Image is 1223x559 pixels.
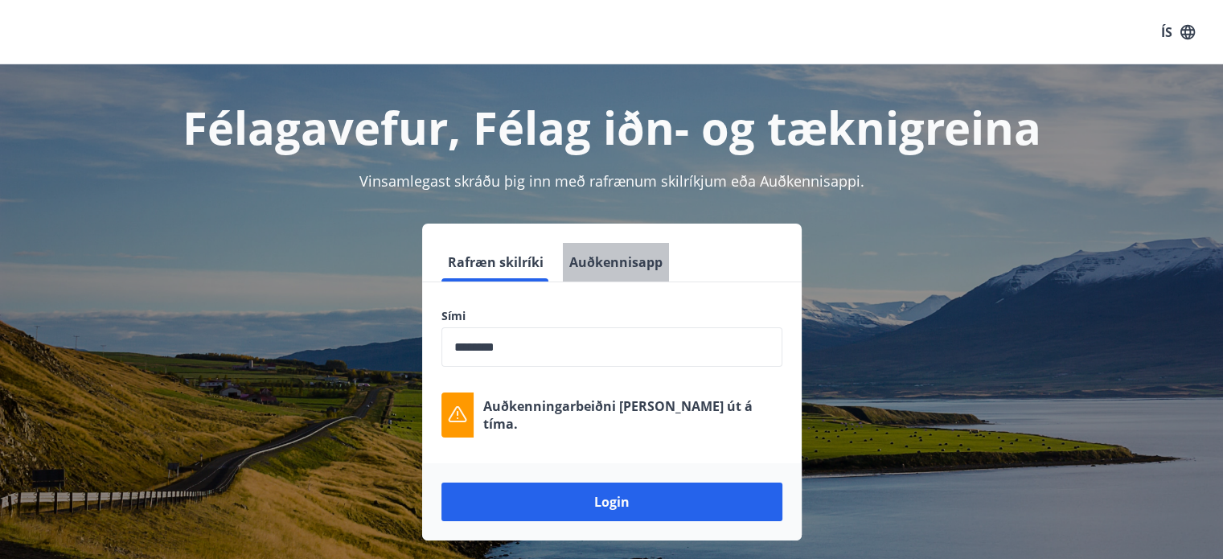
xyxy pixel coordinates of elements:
[441,308,782,324] label: Sími
[483,397,782,433] p: Auðkenningarbeiðni [PERSON_NAME] út á tíma.
[52,97,1172,158] h1: Félagavefur, Félag iðn- og tæknigreina
[563,243,669,282] button: Auðkennisapp
[359,171,864,191] span: Vinsamlegast skráðu þig inn með rafrænum skilríkjum eða Auðkennisappi.
[441,243,550,282] button: Rafræn skilríki
[441,483,782,521] button: Login
[1152,18,1204,47] button: ÍS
